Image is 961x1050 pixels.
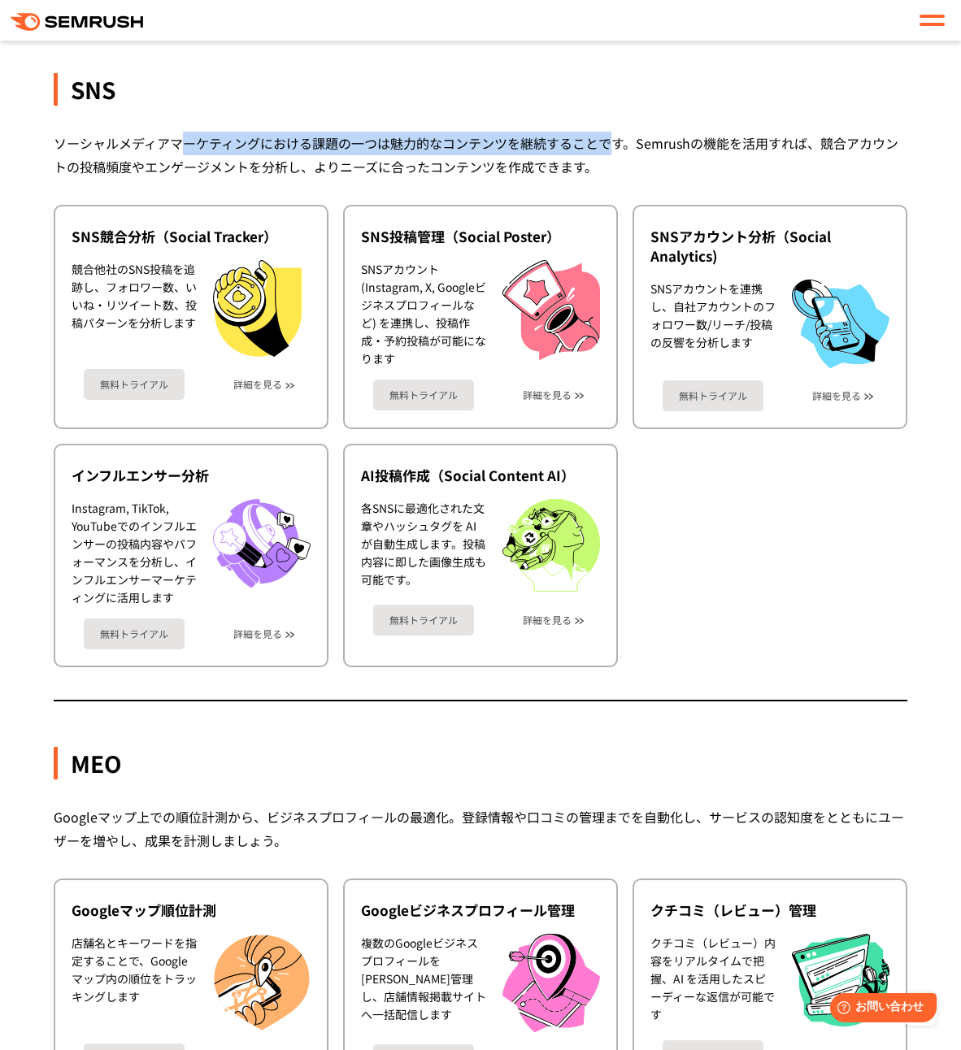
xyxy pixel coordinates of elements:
[373,380,474,410] a: 無料トライアル
[650,227,889,266] div: SNSアカウント分析（Social Analytics)
[84,369,185,400] a: 無料トライアル
[54,747,907,779] div: MEO
[792,934,889,1028] img: クチコミ（レビュー）管理
[54,73,907,106] div: SNS
[72,934,197,1031] div: 店舗名とキーワードを指定することで、Googleマップ内の順位をトラッキングします
[502,260,600,360] img: SNS投稿管理（Social Poster）
[72,466,311,485] div: インフルエンサー分析
[233,379,282,390] a: 詳細を見る
[523,614,572,626] a: 詳細を見る
[72,900,311,920] div: Googleマップ順位計測
[502,934,600,1032] img: Googleビジネスプロフィール管理
[361,227,600,246] div: SNS投稿管理（Social Poster）
[373,605,474,636] a: 無料トライアル
[54,805,907,853] div: Googleマップ上での順位計測から、ビジネスプロフィールの最適化。登録情報や口コミの管理までを自動化し、サービスの認知度をとともにユーザーを増やし、成果を計測しましょう。
[84,618,185,649] a: 無料トライアル
[233,628,282,640] a: 詳細を見る
[361,900,600,920] div: Googleビジネスプロフィール管理
[361,499,486,592] div: 各SNSに最適化された文章やハッシュタグを AI が自動生成します。投稿内容に即した画像生成も可能です。
[361,260,486,367] div: SNSアカウント (Instagram, X, Googleビジネスプロフィールなど) を連携し、投稿作成・予約投稿が可能になります
[361,934,486,1032] div: 複数のGoogleビジネスプロフィールを[PERSON_NAME]管理し、店舗情報掲載サイトへ一括配信します
[72,499,197,606] div: Instagram, TikTok, YouTubeでのインフルエンサーの投稿内容やパフォーマンスを分析し、インフルエンサーマーケティングに活用します
[792,280,889,368] img: SNSアカウント分析（Social Analytics)
[650,934,776,1028] div: クチコミ（レビュー）内容をリアルタイムで把握、AI を活用したスピーディーな返信が可能です
[523,389,572,401] a: 詳細を見る
[650,280,776,368] div: SNSアカウントを連携し、自社アカウントのフォロワー数/リーチ/投稿の反響を分析します
[663,380,763,411] a: 無料トライアル
[72,260,197,357] div: 競合他社のSNS投稿を追跡し、フォロワー数、いいね・リツイート数、投稿パターンを分析します
[72,227,311,246] div: SNS競合分析（Social Tracker）
[650,900,889,920] div: クチコミ（レビュー）管理
[213,499,311,588] img: インフルエンサー分析
[502,499,600,592] img: AI投稿作成（Social Content AI）
[54,132,907,179] div: ソーシャルメディアマーケティングにおける課題の一つは魅力的なコンテンツを継続することです。Semrushの機能を活用すれば、競合アカウントの投稿頻度やエンゲージメントを分析し、よりニーズに合った...
[361,466,600,485] div: AI投稿作成（Social Content AI）
[213,260,302,357] img: SNS競合分析（Social Tracker）
[816,987,943,1032] iframe: Help widget launcher
[812,390,861,401] a: 詳細を見る
[213,934,311,1031] img: Googleマップ順位計測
